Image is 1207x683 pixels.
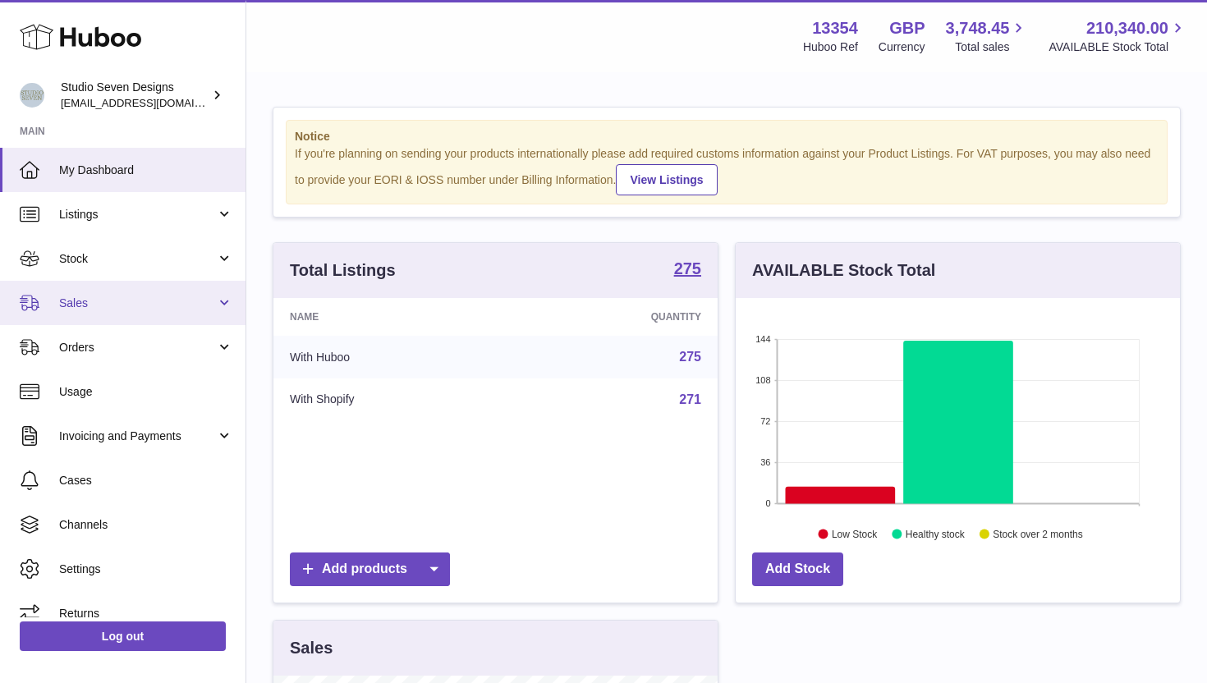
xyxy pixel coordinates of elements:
[59,473,233,488] span: Cases
[946,17,1010,39] span: 3,748.45
[879,39,925,55] div: Currency
[1049,39,1187,55] span: AVAILABLE Stock Total
[765,498,770,508] text: 0
[812,17,858,39] strong: 13354
[993,528,1082,539] text: Stock over 2 months
[273,378,513,421] td: With Shopify
[955,39,1028,55] span: Total sales
[755,334,770,344] text: 144
[59,296,216,311] span: Sales
[59,606,233,621] span: Returns
[59,562,233,577] span: Settings
[513,298,718,336] th: Quantity
[59,384,233,400] span: Usage
[59,163,233,178] span: My Dashboard
[20,621,226,651] a: Log out
[679,392,701,406] a: 271
[290,552,450,586] a: Add products
[59,207,216,222] span: Listings
[906,528,966,539] text: Healthy stock
[59,340,216,355] span: Orders
[674,260,701,277] strong: 275
[290,637,333,659] h3: Sales
[803,39,858,55] div: Huboo Ref
[760,416,770,426] text: 72
[755,375,770,385] text: 108
[1049,17,1187,55] a: 210,340.00 AVAILABLE Stock Total
[752,259,935,282] h3: AVAILABLE Stock Total
[674,260,701,280] a: 275
[273,298,513,336] th: Name
[61,96,241,109] span: [EMAIL_ADDRESS][DOMAIN_NAME]
[889,17,925,39] strong: GBP
[616,164,717,195] a: View Listings
[760,457,770,467] text: 36
[59,251,216,267] span: Stock
[273,336,513,378] td: With Huboo
[679,350,701,364] a: 275
[946,17,1029,55] a: 3,748.45 Total sales
[295,129,1159,144] strong: Notice
[832,528,878,539] text: Low Stock
[59,517,233,533] span: Channels
[295,146,1159,195] div: If you're planning on sending your products internationally please add required customs informati...
[752,552,843,586] a: Add Stock
[1086,17,1168,39] span: 210,340.00
[61,80,209,111] div: Studio Seven Designs
[20,83,44,108] img: contact.studiosevendesigns@gmail.com
[59,429,216,444] span: Invoicing and Payments
[290,259,396,282] h3: Total Listings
